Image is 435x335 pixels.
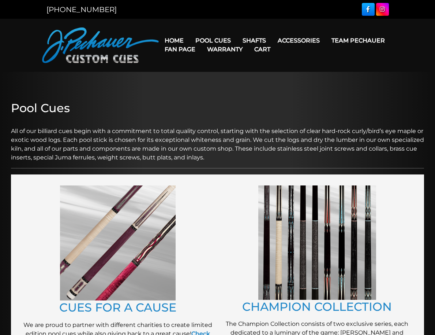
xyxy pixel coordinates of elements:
[59,300,176,314] a: CUES FOR A CAUSE
[201,40,248,59] a: Warranty
[272,31,326,50] a: Accessories
[237,31,272,50] a: Shafts
[159,40,201,59] a: Fan Page
[11,101,424,115] h2: Pool Cues
[190,31,237,50] a: Pool Cues
[159,31,190,50] a: Home
[242,299,392,314] a: CHAMPION COLLECTION
[46,5,117,14] a: [PHONE_NUMBER]
[248,40,276,59] a: Cart
[42,27,159,63] img: Pechauer Custom Cues
[11,118,424,162] p: All of our billiard cues begin with a commitment to total quality control, starting with the sele...
[326,31,391,50] a: Team Pechauer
